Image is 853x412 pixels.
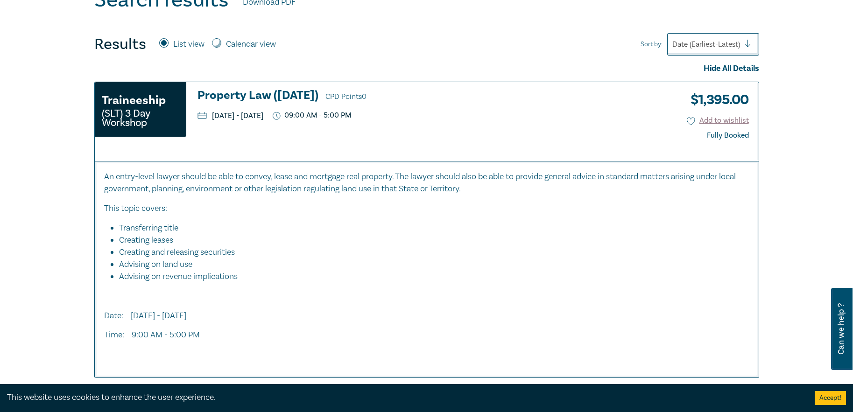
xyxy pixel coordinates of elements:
label: Calendar view [226,38,276,50]
li: Advising on land use [119,258,740,271]
p: [DATE] - [DATE] [197,112,263,119]
li: Transferring title [119,222,740,234]
span: CPD Points 0 [325,92,367,101]
h3: Property Law ([DATE]) [197,89,664,103]
div: This website uses cookies to enhance the user experience. [7,391,801,404]
span: Sort by: [641,39,663,49]
button: Accept cookies [815,391,846,405]
span: Can we help ? [837,293,846,364]
h3: $ 1,395.00 [684,89,749,111]
div: Hide All Details [94,63,759,75]
p: An entry-level lawyer should be able to convey, lease and mortgage real property. The lawyer shou... [104,171,749,195]
input: Sort by [672,39,674,49]
p: 09:00 AM - 5:00 PM [273,111,352,120]
div: Fully Booked [707,131,749,140]
p: Date: [DATE] - [DATE] [104,310,749,322]
label: List view [173,38,204,50]
li: Creating leases [119,234,740,246]
a: Property Law ([DATE]) CPD Points0 [197,89,664,103]
p: Time: 9:00 AM - 5:00 PM [104,329,749,341]
li: Creating and releasing securities [119,246,740,258]
button: Add to wishlist [687,115,749,126]
h3: Traineeship [102,92,166,109]
small: (SLT) 3 Day Workshop [102,109,179,127]
p: This topic covers: [104,203,749,215]
li: Advising on revenue implications [119,271,749,283]
h4: Results [94,35,146,54]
